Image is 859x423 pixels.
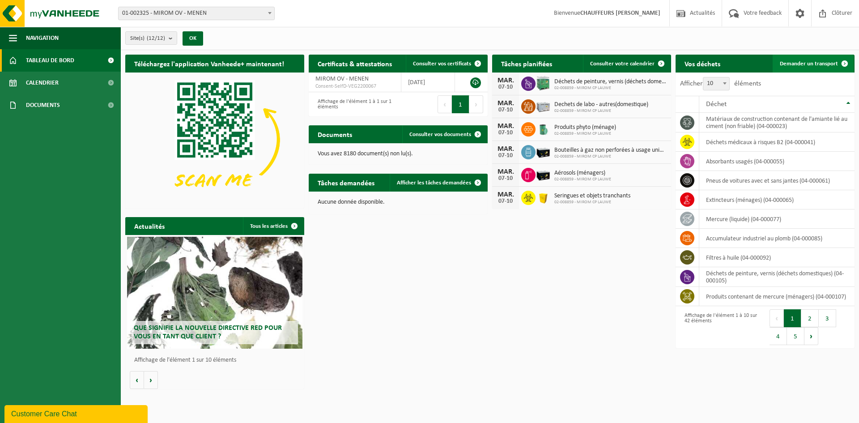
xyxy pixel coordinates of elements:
[313,94,394,114] div: Affichage de l'élément 1 à 1 sur 1 éléments
[536,167,551,182] img: PB-LB-0680-HPE-BK-11
[699,190,855,209] td: extincteurs (ménages) (04-000065)
[706,101,727,108] span: Déchet
[680,308,761,346] div: Affichage de l'élément 1 à 10 sur 42 éléments
[130,32,165,45] span: Site(s)
[699,267,855,287] td: déchets de peinture, vernis (déchets domestiques) (04-000105)
[497,153,515,159] div: 07-10
[770,309,784,327] button: Previous
[492,55,561,72] h2: Tâches planifiées
[699,248,855,267] td: filtres à huile (04-000092)
[773,55,854,73] a: Demander un transport
[554,78,667,85] span: Déchets de peinture, vernis (déchets domestiques)
[390,174,487,192] a: Afficher les tâches demandées
[144,371,158,389] button: Volgende
[119,7,274,20] span: 01-002325 - MIROM OV - MENEN
[26,72,59,94] span: Calendrier
[699,152,855,171] td: absorbants usagés (04-000055)
[406,55,487,73] a: Consulter vos certificats
[243,217,303,235] a: Tous les articles
[703,77,729,90] span: 10
[318,151,479,157] p: Vous avez 8180 document(s) non lu(s).
[554,124,616,131] span: Produits phyto (ménage)
[26,49,74,72] span: Tableau de bord
[699,229,855,248] td: accumulateur industriel au plomb (04-000085)
[787,327,804,345] button: 5
[536,189,551,205] img: LP-SB-00050-HPE-22
[125,55,293,72] h2: Téléchargez l'application Vanheede+ maintenant!
[801,309,819,327] button: 2
[699,209,855,229] td: mercure (liquide) (04-000077)
[536,98,551,113] img: PB-LB-0680-HPE-GY-11
[590,61,655,67] span: Consulter votre calendrier
[469,95,483,113] button: Next
[536,144,551,159] img: PB-LB-0680-HPE-BK-11
[554,192,630,200] span: Seringues et objets tranchants
[497,123,515,130] div: MAR.
[554,108,648,114] span: 02-008859 - MIROM CP LAUWE
[497,84,515,90] div: 07-10
[784,309,801,327] button: 1
[127,237,302,349] a: Que signifie la nouvelle directive RED pour vous en tant que client ?
[397,180,471,186] span: Afficher les tâches demandées
[4,403,149,423] iframe: chat widget
[554,170,611,177] span: Aérosols (ménagers)
[315,76,369,82] span: MIROM OV - MENEN
[699,287,855,306] td: produits contenant de mercure (ménagers) (04-000107)
[134,325,282,340] span: Que signifie la nouvelle directive RED pour vous en tant que client ?
[134,357,300,363] p: Affichage de l'élément 1 sur 10 éléments
[497,107,515,113] div: 07-10
[554,154,667,159] span: 02-008859 - MIROM CP LAUWE
[26,94,60,116] span: Documents
[130,371,144,389] button: Vorige
[699,113,855,132] td: matériaux de construction contenant de l'amiante lié au ciment (non friable) (04-000023)
[497,198,515,205] div: 07-10
[309,55,401,72] h2: Certificats & attestations
[497,191,515,198] div: MAR.
[497,145,515,153] div: MAR.
[819,309,836,327] button: 3
[680,80,761,87] label: Afficher éléments
[554,177,611,182] span: 02-008859 - MIROM CP LAUWE
[452,95,469,113] button: 1
[409,132,471,137] span: Consulter vos documents
[315,83,394,90] span: Consent-SelfD-VEG2200067
[703,77,730,90] span: 10
[554,200,630,205] span: 02-008859 - MIROM CP LAUWE
[497,130,515,136] div: 07-10
[536,121,551,136] img: PB-OT-0200-MET-00-02
[780,61,838,67] span: Demander un transport
[536,75,551,91] img: PB-HB-1400-HPE-GN-11
[804,327,818,345] button: Next
[147,35,165,41] count: (12/12)
[309,125,361,143] h2: Documents
[497,168,515,175] div: MAR.
[580,10,660,17] strong: CHAUFFEURS [PERSON_NAME]
[554,147,667,154] span: Bouteilles à gaz non perforées à usage unique (domestique)
[554,131,616,137] span: 02-008859 - MIROM CP LAUWE
[497,175,515,182] div: 07-10
[309,174,383,191] h2: Tâches demandées
[125,73,304,207] img: Download de VHEPlus App
[554,85,667,91] span: 02-008859 - MIROM CP LAUWE
[413,61,471,67] span: Consulter vos certificats
[438,95,452,113] button: Previous
[125,217,174,235] h2: Actualités
[699,132,855,152] td: déchets médicaux à risques B2 (04-000041)
[402,125,487,143] a: Consulter vos documents
[497,77,515,84] div: MAR.
[26,27,59,49] span: Navigation
[125,31,177,45] button: Site(s)(12/12)
[183,31,203,46] button: OK
[497,100,515,107] div: MAR.
[583,55,670,73] a: Consulter votre calendrier
[554,101,648,108] span: Dechets de labo - autres(domestique)
[676,55,729,72] h2: Vos déchets
[770,327,787,345] button: 4
[401,73,455,92] td: [DATE]
[699,171,855,190] td: pneus de voitures avec et sans jantes (04-000061)
[318,199,479,205] p: Aucune donnée disponible.
[118,7,275,20] span: 01-002325 - MIROM OV - MENEN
